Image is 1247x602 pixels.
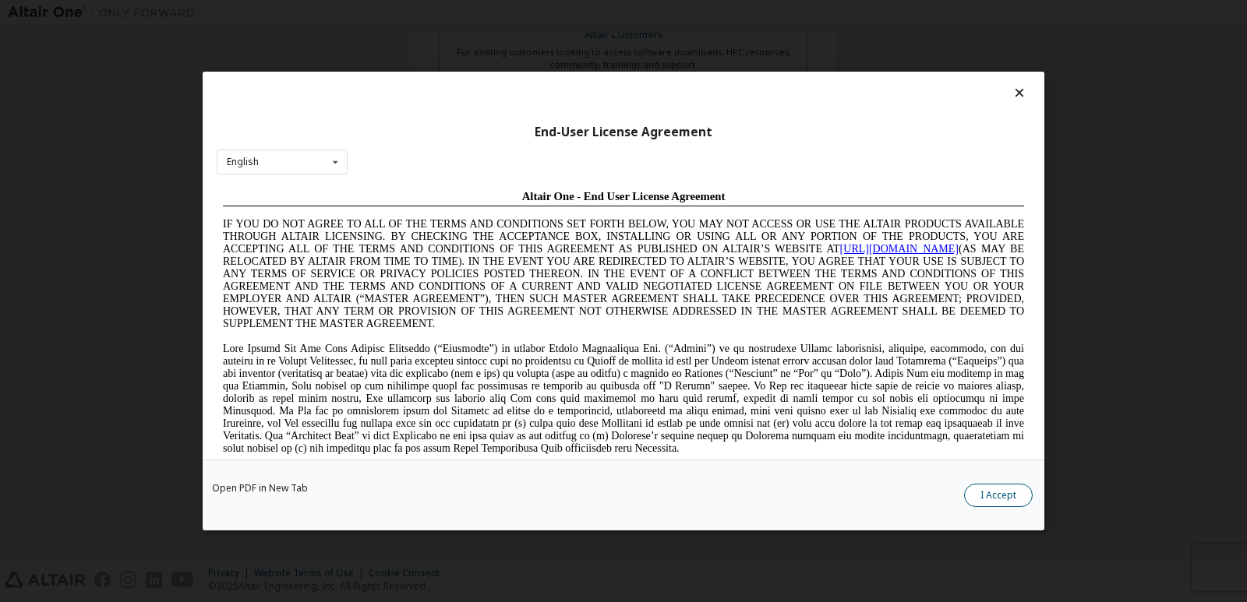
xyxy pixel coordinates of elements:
div: English [227,157,259,167]
span: Altair One - End User License Agreement [306,6,509,19]
a: [URL][DOMAIN_NAME] [623,59,742,71]
button: I Accept [964,484,1033,507]
a: Open PDF in New Tab [212,484,308,493]
span: IF YOU DO NOT AGREE TO ALL OF THE TERMS AND CONDITIONS SET FORTH BELOW, YOU MAY NOT ACCESS OR USE... [6,34,807,146]
div: End-User License Agreement [217,125,1030,140]
span: Lore Ipsumd Sit Ame Cons Adipisc Elitseddo (“Eiusmodte”) in utlabor Etdolo Magnaaliqua Eni. (“Adm... [6,159,807,270]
